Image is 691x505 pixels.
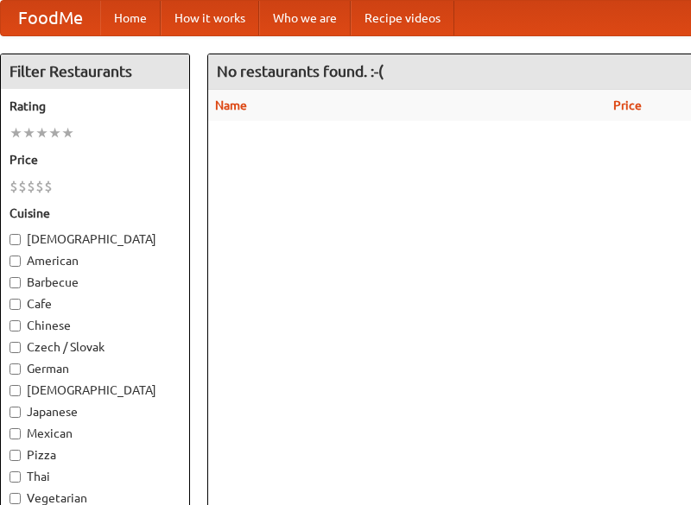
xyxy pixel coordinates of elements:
a: FoodMe [1,1,100,35]
label: German [10,360,181,377]
input: German [10,363,21,375]
li: $ [35,177,44,196]
h5: Cuisine [10,205,181,222]
label: [DEMOGRAPHIC_DATA] [10,230,181,248]
a: Who we are [259,1,351,35]
li: ★ [35,123,48,142]
a: How it works [161,1,259,35]
input: American [10,256,21,267]
input: Mexican [10,428,21,439]
label: Chinese [10,317,181,334]
input: Cafe [10,299,21,310]
input: Czech / Slovak [10,342,21,353]
label: Mexican [10,425,181,442]
a: Price [613,98,642,112]
a: Home [100,1,161,35]
label: Barbecue [10,274,181,291]
input: Vegetarian [10,493,21,504]
input: [DEMOGRAPHIC_DATA] [10,234,21,245]
li: $ [10,177,18,196]
input: Pizza [10,450,21,461]
ng-pluralize: No restaurants found. :-( [217,63,384,79]
li: ★ [61,123,74,142]
li: $ [18,177,27,196]
a: Name [215,98,247,112]
a: Recipe videos [351,1,454,35]
li: ★ [10,123,22,142]
li: ★ [22,123,35,142]
label: Thai [10,468,181,485]
input: Thai [10,471,21,483]
li: ★ [48,123,61,142]
h4: Filter Restaurants [1,54,189,89]
label: [DEMOGRAPHIC_DATA] [10,382,181,399]
label: Cafe [10,295,181,312]
label: Pizza [10,446,181,464]
label: Czech / Slovak [10,338,181,356]
label: American [10,252,181,269]
label: Japanese [10,403,181,420]
input: Japanese [10,407,21,418]
h5: Price [10,151,181,168]
input: Chinese [10,320,21,331]
h5: Rating [10,98,181,115]
input: [DEMOGRAPHIC_DATA] [10,385,21,396]
li: $ [27,177,35,196]
input: Barbecue [10,277,21,288]
li: $ [44,177,53,196]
